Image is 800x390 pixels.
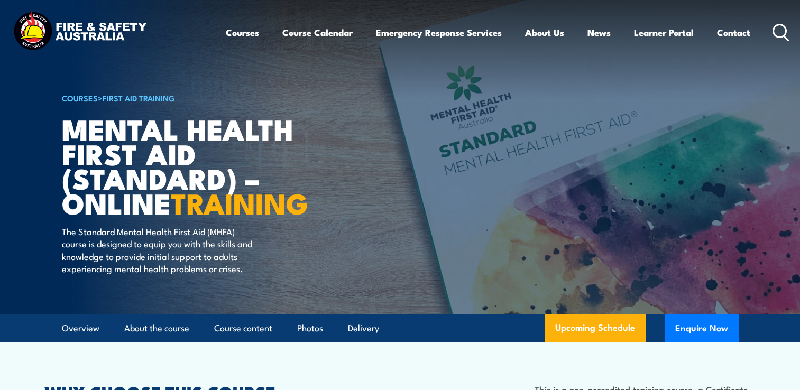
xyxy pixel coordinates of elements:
[214,314,272,342] a: Course content
[545,314,646,342] a: Upcoming Schedule
[62,92,98,104] a: COURSES
[525,18,564,47] a: About Us
[376,18,502,47] a: Emergency Response Services
[124,314,189,342] a: About the course
[348,314,379,342] a: Delivery
[171,180,308,224] strong: TRAINING
[665,314,739,342] button: Enquire Now
[62,225,255,275] p: The Standard Mental Health First Aid (MHFA) course is designed to equip you with the skills and k...
[282,18,353,47] a: Course Calendar
[297,314,323,342] a: Photos
[717,18,750,47] a: Contact
[587,18,611,47] a: News
[103,92,175,104] a: First Aid Training
[62,91,323,104] h6: >
[62,314,99,342] a: Overview
[634,18,694,47] a: Learner Portal
[62,116,323,215] h1: Mental Health First Aid (Standard) – Online
[226,18,259,47] a: Courses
